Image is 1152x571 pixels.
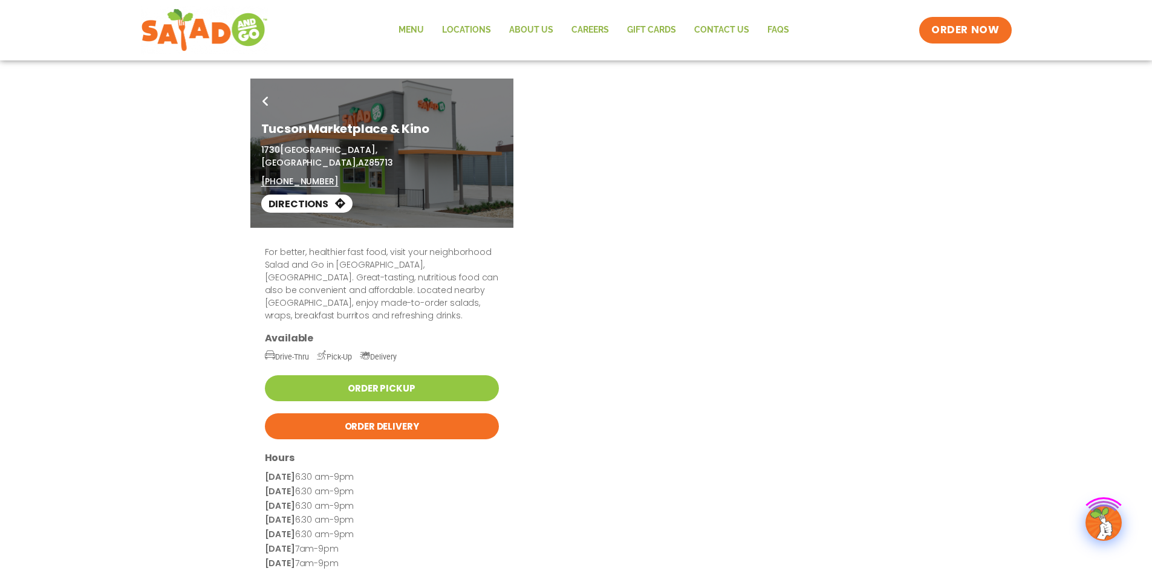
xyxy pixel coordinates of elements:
a: FAQs [758,16,798,44]
a: Order Pickup [265,375,499,401]
span: Pick-Up [317,352,352,361]
span: ORDER NOW [931,23,999,37]
a: Directions [261,195,353,213]
p: 6:30 am-9pm [265,470,499,485]
p: 6:30 am-9pm [265,485,499,499]
a: Order Delivery [265,413,499,439]
nav: Menu [389,16,798,44]
a: About Us [500,16,562,44]
strong: [DATE] [265,485,295,497]
span: 85713 [369,156,393,169]
span: [GEOGRAPHIC_DATA], [261,156,358,169]
a: Locations [433,16,500,44]
a: [PHONE_NUMBER] [261,175,339,188]
strong: [DATE] [265,528,295,540]
p: 7am-9pm [265,556,499,571]
span: Delivery [360,352,397,361]
strong: [DATE] [265,471,295,483]
a: Contact Us [685,16,758,44]
a: ORDER NOW [919,17,1011,44]
p: 7am-9pm [265,542,499,556]
strong: [DATE] [265,500,295,512]
p: 6:30 am-9pm [265,513,499,527]
strong: [DATE] [265,543,295,555]
p: 6:30 am-9pm [265,527,499,542]
h1: Tucson Marketplace & Kino [261,120,503,138]
span: [GEOGRAPHIC_DATA], [280,144,377,156]
a: Menu [389,16,433,44]
span: AZ [358,156,369,169]
img: new-SAG-logo-768×292 [141,6,268,54]
strong: [DATE] [265,557,295,569]
h3: Hours [265,451,499,464]
p: For better, healthier fast food, visit your neighborhood Salad and Go in [GEOGRAPHIC_DATA], [GEOG... [265,246,499,322]
h3: Available [265,332,499,344]
p: 6:30 am-9pm [265,499,499,514]
a: Careers [562,16,618,44]
span: 1730 [261,144,280,156]
a: GIFT CARDS [618,16,685,44]
strong: [DATE] [265,514,295,526]
span: Drive-Thru [265,352,309,361]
